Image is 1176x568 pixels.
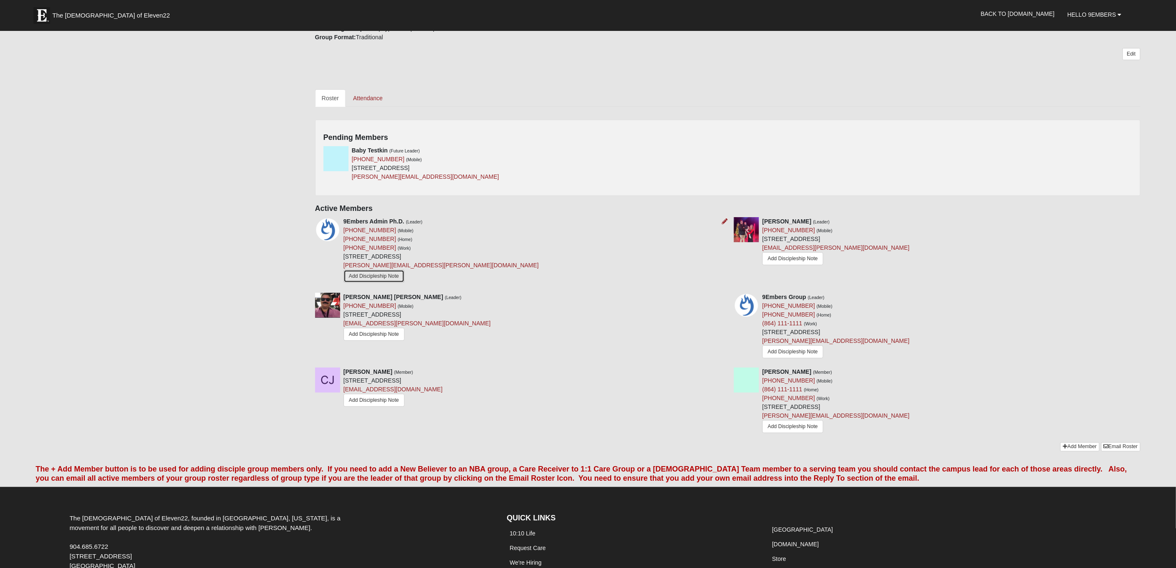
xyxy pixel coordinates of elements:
[344,368,392,375] strong: [PERSON_NAME]
[804,387,819,392] small: (Home)
[762,386,802,393] a: (864) 111-1111
[808,295,825,300] small: (Leader)
[344,328,405,341] a: Add Discipleship Note
[762,252,823,265] a: Add Discipleship Note
[762,337,909,344] a: [PERSON_NAME][EMAIL_ADDRESS][DOMAIN_NAME]
[352,173,499,180] a: [PERSON_NAME][EMAIL_ADDRESS][DOMAIN_NAME]
[398,228,414,233] small: (Mobile)
[813,219,830,224] small: (Leader)
[344,294,443,300] strong: [PERSON_NAME] [PERSON_NAME]
[817,304,832,309] small: (Mobile)
[762,377,815,384] a: [PHONE_NUMBER]
[389,148,420,153] small: (Future Leader)
[344,386,443,393] a: [EMAIL_ADDRESS][DOMAIN_NAME]
[323,133,1132,142] h4: Pending Members
[344,244,396,251] a: [PHONE_NUMBER]
[352,147,388,154] strong: Baby Testkin
[394,370,413,375] small: (Member)
[772,541,819,548] a: [DOMAIN_NAME]
[315,34,356,41] strong: Group Format:
[1061,4,1128,25] a: Hello 9Embers
[352,146,499,181] div: [STREET_ADDRESS]
[36,465,1127,482] font: The + Add Member button is to be used for adding disciple group members only. If you need to add ...
[762,368,909,436] div: [STREET_ADDRESS]
[975,3,1061,24] a: Back to [DOMAIN_NAME]
[1123,48,1140,60] a: Edit
[406,219,423,224] small: (Leader)
[344,293,491,344] div: [STREET_ADDRESS]
[762,244,909,251] a: [EMAIL_ADDRESS][PERSON_NAME][DOMAIN_NAME]
[762,420,823,433] a: Add Discipleship Note
[344,262,539,269] a: [PERSON_NAME][EMAIL_ADDRESS][PERSON_NAME][DOMAIN_NAME]
[344,227,396,233] a: [PHONE_NUMBER]
[762,395,815,401] a: [PHONE_NUMBER]
[817,228,832,233] small: (Mobile)
[817,396,830,401] small: (Work)
[817,312,831,317] small: (Home)
[804,321,817,326] small: (Work)
[344,217,539,287] div: [STREET_ADDRESS]
[817,378,832,383] small: (Mobile)
[510,545,546,551] a: Request Care
[344,368,443,409] div: [STREET_ADDRESS]
[344,270,405,283] a: Add Discipleship Note
[510,530,536,537] a: 10:10 Life
[344,320,491,327] a: [EMAIL_ADDRESS][PERSON_NAME][DOMAIN_NAME]
[344,302,396,309] a: [PHONE_NUMBER]
[398,237,412,242] small: (Home)
[344,394,405,407] a: Add Discipleship Note
[1101,442,1140,451] a: Email Roster
[772,526,833,533] a: [GEOGRAPHIC_DATA]
[762,412,909,419] a: [PERSON_NAME][EMAIL_ADDRESS][DOMAIN_NAME]
[315,89,346,107] a: Roster
[406,157,422,162] small: (Mobile)
[352,156,405,162] a: [PHONE_NUMBER]
[762,294,806,300] strong: 9Embers Group
[507,514,757,523] h4: QUICK LINKS
[346,89,389,107] a: Attendance
[344,218,405,225] strong: 9Embers Admin Ph.D.
[1060,442,1099,451] a: Add Member
[762,302,815,309] a: [PHONE_NUMBER]
[762,345,823,358] a: Add Discipleship Note
[315,204,1140,213] h4: Active Members
[398,304,414,309] small: (Mobile)
[762,293,909,361] div: [STREET_ADDRESS]
[762,368,811,375] strong: [PERSON_NAME]
[762,311,815,318] a: [PHONE_NUMBER]
[762,218,811,225] strong: [PERSON_NAME]
[344,236,396,242] a: [PHONE_NUMBER]
[52,11,170,20] span: The [DEMOGRAPHIC_DATA] of Eleven22
[1067,11,1116,18] span: Hello 9Embers
[33,7,50,24] img: Eleven22 logo
[445,295,461,300] small: (Leader)
[398,246,411,251] small: (Work)
[29,3,196,24] a: The [DEMOGRAPHIC_DATA] of Eleven22
[762,227,815,233] a: [PHONE_NUMBER]
[813,370,832,375] small: (Member)
[762,217,909,268] div: [STREET_ADDRESS]
[762,320,802,327] a: (864) 111-1111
